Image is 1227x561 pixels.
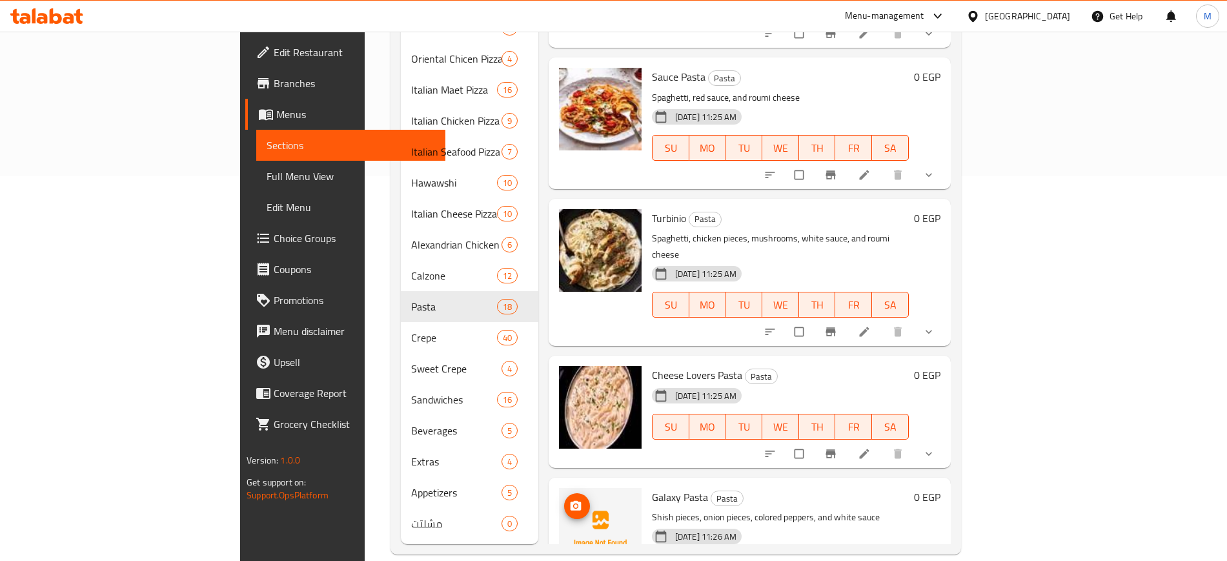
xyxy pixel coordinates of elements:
button: TU [725,292,762,318]
a: Edit Restaurant [245,37,445,68]
h6: 0 EGP [914,68,940,86]
span: Version: [247,452,278,469]
div: Pasta18 [401,291,538,322]
div: items [502,361,518,376]
button: delete [884,318,915,346]
span: 5 [502,487,517,499]
span: Pasta [689,212,721,227]
div: Crepe [411,330,497,345]
span: Hawawshi [411,175,497,190]
div: Menu-management [845,8,924,24]
span: 6 [502,239,517,251]
span: SA [877,296,904,314]
button: sort-choices [756,440,787,468]
span: Select to update [787,320,814,344]
a: Edit menu item [858,447,873,460]
a: Menus [245,99,445,130]
button: Branch-specific-item [816,440,847,468]
div: Pasta [411,299,497,314]
div: Alexandrian Chicken Pie6 [401,229,538,260]
span: Appetizers [411,485,502,500]
svg: Show Choices [922,325,935,338]
span: Turbinio [652,209,686,228]
span: Sweet Crepe [411,361,502,376]
span: Pasta [711,491,743,506]
span: Oriental Chicen Pizza [411,51,502,66]
span: 7 [502,146,517,158]
a: Full Menu View [256,161,445,192]
a: Promotions [245,285,445,316]
div: [GEOGRAPHIC_DATA] [985,9,1070,23]
span: 4 [502,456,517,468]
div: Oriental Chicen Pizza4 [401,43,538,74]
span: 10 [498,177,517,189]
span: 9 [502,115,517,127]
span: Get support on: [247,474,306,491]
div: Extras4 [401,446,538,477]
span: Menus [276,107,434,122]
div: Crepe40 [401,322,538,353]
button: sort-choices [756,161,787,189]
span: Italian Cheese Pizza [411,206,497,221]
span: Coverage Report [274,385,434,401]
span: Sandwiches [411,392,497,407]
div: Italian Maet Pizza [411,82,497,97]
div: Pasta [708,70,741,86]
span: 0 [502,518,517,530]
button: TH [799,292,836,318]
span: SA [877,139,904,158]
a: Edit menu item [858,325,873,338]
a: Coverage Report [245,378,445,409]
button: Branch-specific-item [816,19,847,48]
div: items [497,82,518,97]
button: sort-choices [756,318,787,346]
span: Pasta [745,369,777,384]
span: Alexandrian Chicken Pie [411,237,502,252]
span: Select to update [787,21,814,46]
span: Sections [267,138,434,153]
button: sort-choices [756,19,787,48]
div: items [502,113,518,128]
img: Sauce Pasta [559,68,642,150]
span: Galaxy Pasta [652,487,708,507]
svg: Show Choices [922,27,935,40]
div: مشلتت [411,516,502,531]
span: SA [877,418,904,436]
span: Choice Groups [274,230,434,246]
span: Cheese Lovers Pasta [652,365,742,385]
button: show more [915,318,946,346]
a: Choice Groups [245,223,445,254]
div: items [497,330,518,345]
div: items [502,144,518,159]
span: 16 [498,394,517,406]
span: 40 [498,332,517,344]
span: Beverages [411,423,502,438]
span: TH [804,418,831,436]
div: Sandwiches16 [401,384,538,415]
button: Branch-specific-item [816,318,847,346]
div: items [502,516,518,531]
span: Full Menu View [267,168,434,184]
div: Pasta [689,212,722,227]
div: Italian Cheese Pizza10 [401,198,538,229]
button: WE [762,135,799,161]
span: Edit Menu [267,199,434,215]
div: items [502,51,518,66]
div: Appetizers5 [401,477,538,508]
button: show more [915,440,946,468]
button: upload picture [564,493,590,519]
button: MO [689,414,726,440]
a: Menu disclaimer [245,316,445,347]
button: TU [725,414,762,440]
button: MO [689,135,726,161]
span: Branches [274,76,434,91]
span: Coupons [274,261,434,277]
span: TH [804,296,831,314]
span: SU [658,418,684,436]
button: delete [884,19,915,48]
span: Edit Restaurant [274,45,434,60]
